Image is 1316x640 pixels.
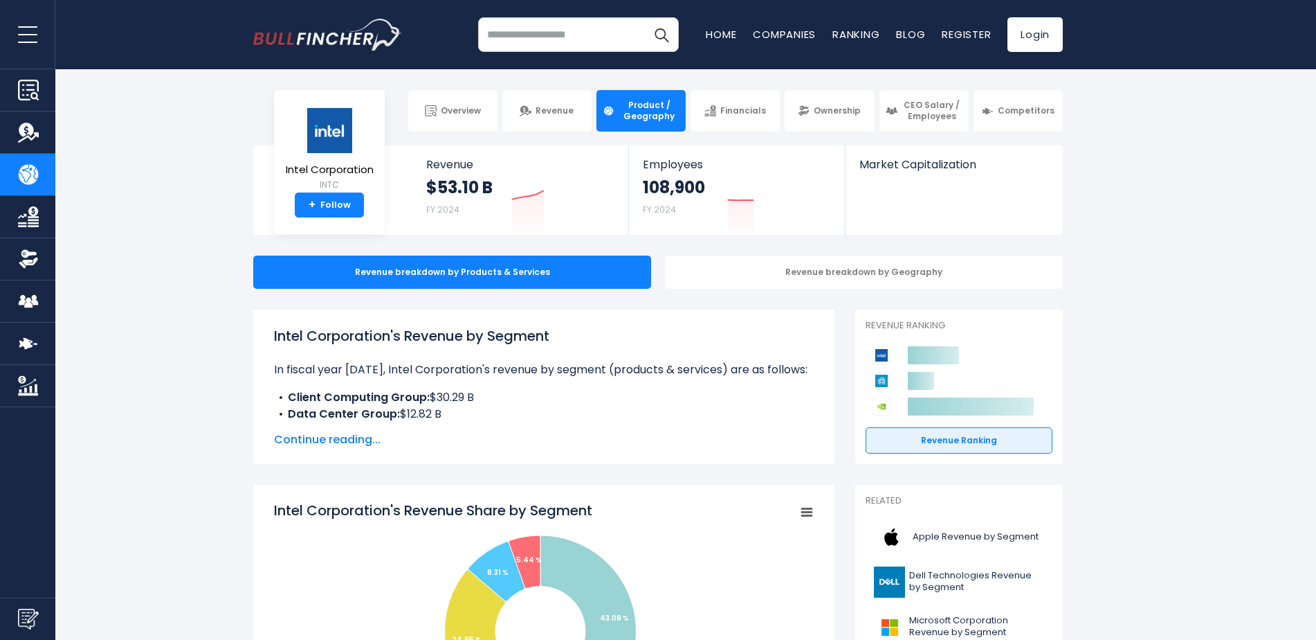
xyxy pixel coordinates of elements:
[286,164,374,176] span: Intel Corporation
[866,495,1052,507] p: Related
[665,256,1063,289] div: Revenue breakdown by Geography
[859,158,1048,171] span: Market Capitalization
[753,27,816,42] a: Companies
[426,177,493,198] strong: $53.10 B
[785,90,874,132] a: Ownership
[596,90,686,132] a: Product / Geography
[998,105,1054,116] span: Competitors
[286,179,374,191] small: INTC
[909,570,1044,594] span: Dell Technologies Revenue by Segment
[874,522,908,553] img: AAPL logo
[974,90,1063,132] a: Competitors
[295,193,364,217] a: +Follow
[426,158,615,171] span: Revenue
[487,567,509,578] tspan: 8.31 %
[288,406,400,422] b: Data Center Group:
[253,256,651,289] div: Revenue breakdown by Products & Services
[879,90,969,132] a: CEO Salary / Employees
[288,389,430,405] b: Client Computing Group:
[866,563,1052,601] a: Dell Technologies Revenue by Segment
[309,199,316,211] strong: +
[18,249,39,269] img: Ownership
[502,90,592,132] a: Revenue
[600,613,629,623] tspan: 43.08 %
[253,19,402,51] img: bullfincher logo
[691,90,780,132] a: Financials
[896,27,925,42] a: Blog
[441,105,481,116] span: Overview
[274,326,814,346] h1: Intel Corporation's Revenue by Segment
[720,105,766,116] span: Financials
[942,27,991,42] a: Register
[516,555,542,565] tspan: 5.44 %
[872,372,890,390] img: Applied Materials competitors logo
[643,177,705,198] strong: 108,900
[866,518,1052,556] a: Apple Revenue by Segment
[285,107,374,193] a: Intel Corporation INTC
[643,204,676,215] small: FY 2024
[1007,17,1063,52] a: Login
[274,362,814,378] p: In fiscal year [DATE], Intel Corporation's revenue by segment (products & services) are as follows:
[274,389,814,406] li: $30.29 B
[629,145,844,235] a: Employees 108,900 FY 2024
[426,204,459,215] small: FY 2024
[872,346,890,364] img: Intel Corporation competitors logo
[643,158,830,171] span: Employees
[866,427,1052,454] a: Revenue Ranking
[814,105,861,116] span: Ownership
[846,145,1061,195] a: Market Capitalization
[619,100,679,121] span: Product / Geography
[274,432,814,448] span: Continue reading...
[909,615,1044,639] span: Microsoft Corporation Revenue by Segment
[706,27,736,42] a: Home
[902,100,962,121] span: CEO Salary / Employees
[913,531,1039,543] span: Apple Revenue by Segment
[874,567,905,598] img: DELL logo
[644,17,679,52] button: Search
[866,320,1052,332] p: Revenue Ranking
[274,501,592,520] tspan: Intel Corporation's Revenue Share by Segment
[412,145,629,235] a: Revenue $53.10 B FY 2024
[274,406,814,423] li: $12.82 B
[408,90,497,132] a: Overview
[872,398,890,416] img: NVIDIA Corporation competitors logo
[253,19,402,51] a: Go to homepage
[832,27,879,42] a: Ranking
[536,105,574,116] span: Revenue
